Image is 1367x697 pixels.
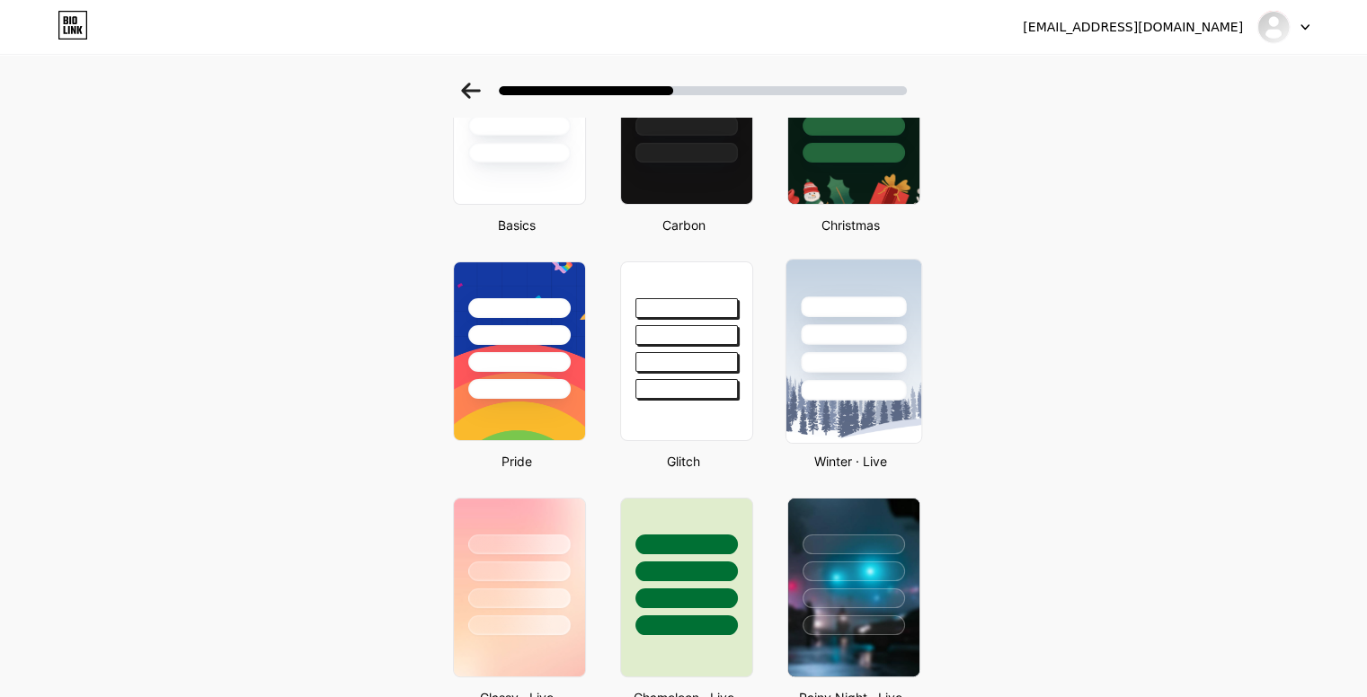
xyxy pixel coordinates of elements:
img: porkas 33 [1256,10,1291,44]
div: Winter · Live [782,452,920,471]
div: Glitch [615,452,753,471]
img: snowy.png [786,260,920,443]
div: Christmas [782,216,920,234]
div: Basics [448,216,586,234]
div: Pride [448,452,586,471]
div: [EMAIL_ADDRESS][DOMAIN_NAME] [1023,18,1243,37]
div: Carbon [615,216,753,234]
